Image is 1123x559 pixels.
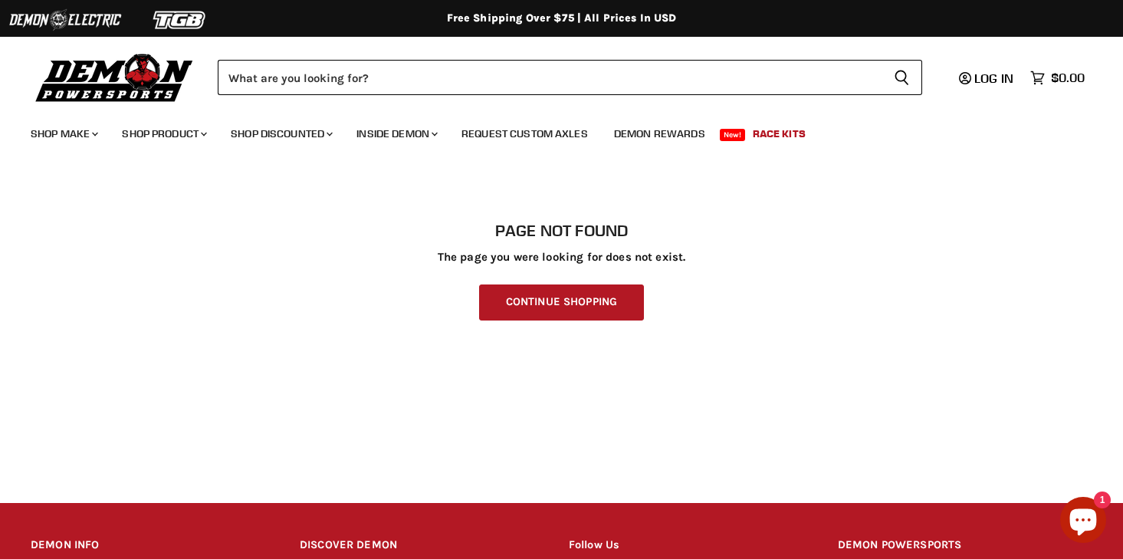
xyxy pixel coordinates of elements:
a: Shop Product [110,118,216,150]
h1: Page not found [31,222,1092,240]
a: Request Custom Axles [450,118,599,150]
a: Race Kits [741,118,817,150]
img: Demon Powersports [31,50,199,104]
a: $0.00 [1023,67,1092,89]
form: Product [218,60,922,95]
img: TGB Logo 2 [123,5,238,35]
a: Inside Demon [345,118,447,150]
a: Demon Rewards [603,118,717,150]
p: The page you were looking for does not exist. [31,251,1092,264]
inbox-online-store-chat: Shopify online store chat [1056,497,1111,547]
ul: Main menu [19,112,1081,150]
span: New! [720,129,746,141]
a: Continue Shopping [479,284,644,321]
a: Shop Make [19,118,107,150]
img: Demon Electric Logo 2 [8,5,123,35]
span: Log in [974,71,1013,86]
button: Search [882,60,922,95]
input: Search [218,60,882,95]
span: $0.00 [1051,71,1085,85]
a: Log in [952,71,1023,85]
a: Shop Discounted [219,118,342,150]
